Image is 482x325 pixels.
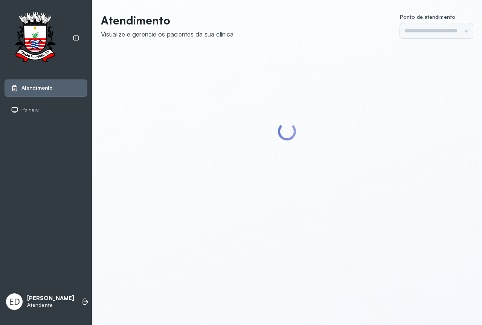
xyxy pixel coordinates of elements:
[8,12,62,64] img: Logotipo do estabelecimento
[400,14,455,20] span: Ponto de atendimento
[101,14,233,27] p: Atendimento
[27,302,74,308] p: Atendente
[21,85,53,91] span: Atendimento
[11,84,81,92] a: Atendimento
[27,295,74,302] p: [PERSON_NAME]
[21,107,39,113] span: Painéis
[101,30,233,38] div: Visualize e gerencie os pacientes da sua clínica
